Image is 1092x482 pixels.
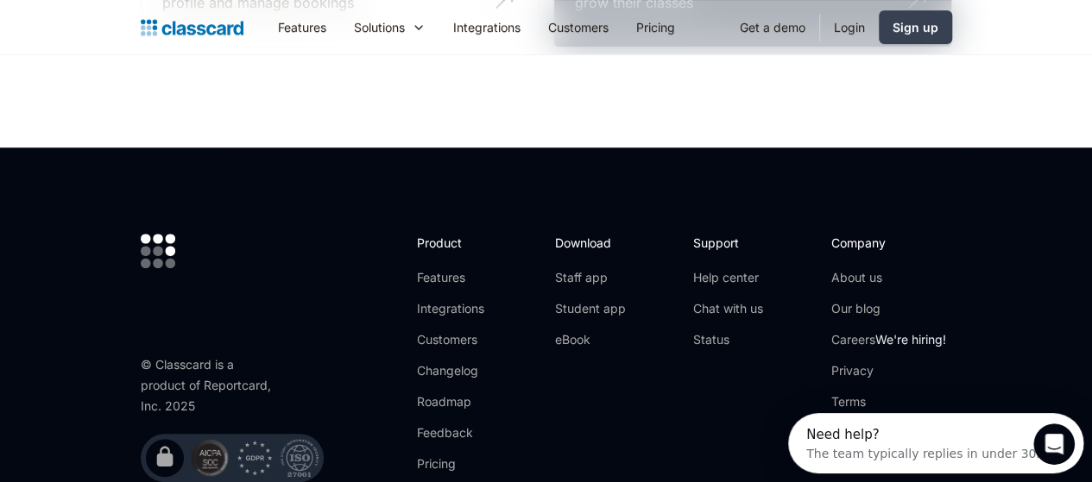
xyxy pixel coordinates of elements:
a: Customers [417,331,509,348]
a: Pricing [622,8,689,47]
div: Sign up [893,18,938,36]
a: Get a demo [726,8,819,47]
a: Chat with us [693,300,763,317]
a: Status [693,331,763,348]
a: home [141,16,243,40]
h2: Product [417,234,509,252]
a: Privacy [831,362,946,379]
div: Solutions [354,18,405,36]
iframe: Intercom live chat discovery launcher [788,413,1083,473]
a: CareersWe're hiring! [831,331,946,348]
h2: Support [693,234,763,252]
a: Login [820,8,879,47]
a: Our blog [831,300,946,317]
a: Features [264,8,340,47]
a: Terms [831,393,946,410]
a: Integrations [439,8,534,47]
a: Changelog [417,362,509,379]
a: Staff app [555,269,626,286]
a: Roadmap [417,393,509,410]
a: Integrations [417,300,509,317]
a: Sign up [879,10,952,44]
a: Help center [693,269,763,286]
a: Features [417,269,509,286]
a: Pricing [417,455,509,473]
div: The team typically replies in under 30m [18,28,260,47]
iframe: Intercom live chat [1033,423,1075,465]
div: Solutions [340,8,439,47]
a: About us [831,269,946,286]
span: We're hiring! [875,332,946,347]
a: Customers [534,8,622,47]
a: Student app [555,300,626,317]
div: © Classcard is a product of Reportcard, Inc. 2025 [141,354,279,416]
div: Need help? [18,15,260,28]
div: Open Intercom Messenger [7,7,311,54]
a: Feedback [417,424,509,441]
a: eBook [555,331,626,348]
h2: Company [831,234,946,252]
h2: Download [555,234,626,252]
